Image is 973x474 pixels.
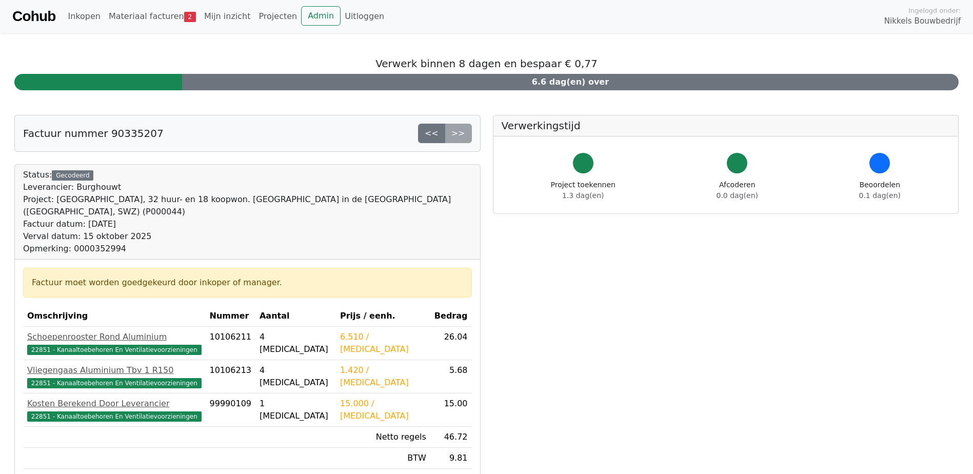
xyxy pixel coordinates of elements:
[27,345,202,355] span: 22851 - Kanaaltoebehoren En Ventilatievoorzieningen
[23,306,206,327] th: Omschrijving
[859,191,901,200] span: 0.1 dag(en)
[206,327,255,360] td: 10106211
[27,398,202,422] a: Kosten Berekend Door Leverancier22851 - Kanaaltoebehoren En Ventilatievoorzieningen
[562,191,604,200] span: 1.3 dag(en)
[717,180,758,201] div: Afcoderen
[908,6,961,15] span: Ingelogd onder:
[859,180,901,201] div: Beoordelen
[418,124,445,143] a: <<
[23,243,472,255] div: Opmerking: 0000352994
[260,398,332,422] div: 1 [MEDICAL_DATA]
[23,127,164,140] h5: Factuur nummer 90335207
[27,331,202,343] div: Schoepenrooster Rond Aluminium
[27,364,202,389] a: Vliegengaas Aluminium Tbv 1 R15022851 - Kanaaltoebehoren En Ventilatievoorzieningen
[430,448,472,469] td: 9.81
[182,74,959,90] div: 6.6 dag(en) over
[12,4,55,29] a: Cohub
[340,398,426,422] div: 15.000 / [MEDICAL_DATA]
[206,306,255,327] th: Nummer
[23,193,472,218] div: Project: [GEOGRAPHIC_DATA], 32 huur- en 18 koopwon. [GEOGRAPHIC_DATA] in de [GEOGRAPHIC_DATA] ([G...
[502,120,950,132] h5: Verwerkingstijd
[206,393,255,427] td: 99990109
[27,378,202,388] span: 22851 - Kanaaltoebehoren En Ventilatievoorzieningen
[717,191,758,200] span: 0.0 dag(en)
[27,411,202,422] span: 22851 - Kanaaltoebehoren En Ventilatievoorzieningen
[200,6,255,27] a: Mijn inzicht
[430,306,472,327] th: Bedrag
[254,6,301,27] a: Projecten
[14,57,959,70] h5: Verwerk binnen 8 dagen en bespaar € 0,77
[551,180,615,201] div: Project toekennen
[52,170,93,181] div: Gecodeerd
[260,364,332,389] div: 4 [MEDICAL_DATA]
[430,360,472,393] td: 5.68
[341,6,388,27] a: Uitloggen
[255,306,336,327] th: Aantal
[184,12,196,22] span: 2
[105,6,200,27] a: Materiaal facturen2
[27,398,202,410] div: Kosten Berekend Door Leverancier
[23,218,472,230] div: Factuur datum: [DATE]
[260,331,332,355] div: 4 [MEDICAL_DATA]
[23,230,472,243] div: Verval datum: 15 oktober 2025
[32,276,463,289] div: Factuur moet worden goedgekeurd door inkoper of manager.
[884,15,961,27] span: Nikkels Bouwbedrijf
[336,427,430,448] td: Netto regels
[301,6,341,26] a: Admin
[336,306,430,327] th: Prijs / eenh.
[340,364,426,389] div: 1.420 / [MEDICAL_DATA]
[430,427,472,448] td: 46.72
[23,181,472,193] div: Leverancier: Burghouwt
[27,331,202,355] a: Schoepenrooster Rond Aluminium22851 - Kanaaltoebehoren En Ventilatievoorzieningen
[430,393,472,427] td: 15.00
[336,448,430,469] td: BTW
[23,169,472,255] div: Status:
[206,360,255,393] td: 10106213
[340,331,426,355] div: 6.510 / [MEDICAL_DATA]
[430,327,472,360] td: 26.04
[27,364,202,377] div: Vliegengaas Aluminium Tbv 1 R150
[64,6,104,27] a: Inkopen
